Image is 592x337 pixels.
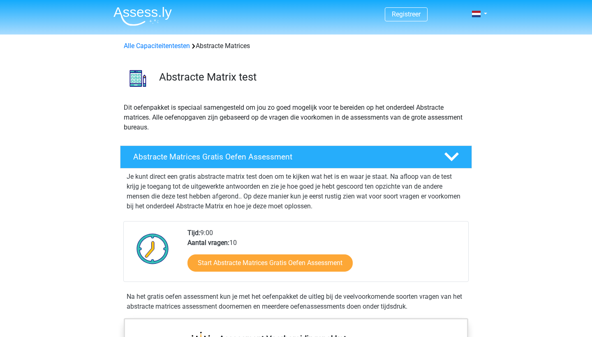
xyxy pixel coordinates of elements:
[113,7,172,26] img: Assessly
[127,172,465,211] p: Je kunt direct een gratis abstracte matrix test doen om te kijken wat het is en waar je staat. Na...
[187,254,353,272] a: Start Abstracte Matrices Gratis Oefen Assessment
[124,103,468,132] p: Dit oefenpakket is speciaal samengesteld om jou zo goed mogelijk voor te bereiden op het onderdee...
[132,228,173,269] img: Klok
[187,239,229,247] b: Aantal vragen:
[181,228,468,282] div: 9:00 10
[124,42,190,50] a: Alle Capaciteitentesten
[120,41,472,51] div: Abstracte Matrices
[117,145,475,168] a: Abstracte Matrices Gratis Oefen Assessment
[120,61,155,96] img: abstracte matrices
[187,229,200,237] b: Tijd:
[159,71,465,83] h3: Abstracte Matrix test
[392,10,421,18] a: Registreer
[133,152,431,162] h4: Abstracte Matrices Gratis Oefen Assessment
[123,292,469,312] div: Na het gratis oefen assessment kun je met het oefenpakket de uitleg bij de veelvoorkomende soorte...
